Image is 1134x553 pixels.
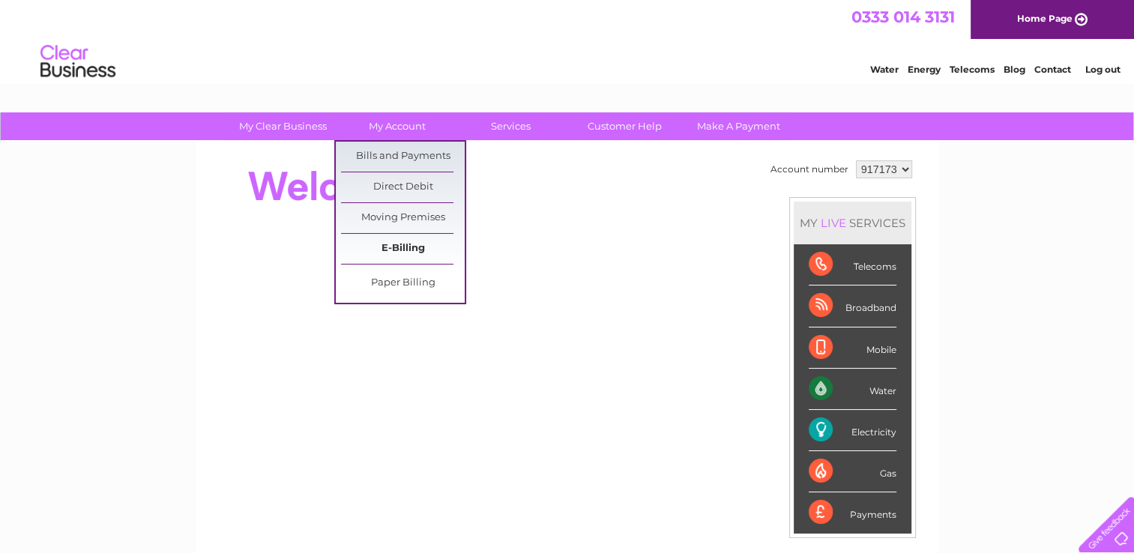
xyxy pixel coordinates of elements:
a: Telecoms [950,64,995,75]
div: Mobile [809,327,896,369]
a: Log out [1085,64,1120,75]
div: LIVE [818,216,849,230]
a: Services [449,112,573,140]
a: Blog [1004,64,1025,75]
img: logo.png [40,39,116,85]
a: My Account [335,112,459,140]
a: Customer Help [563,112,687,140]
a: Direct Debit [341,172,465,202]
a: My Clear Business [221,112,345,140]
a: Bills and Payments [341,142,465,172]
a: Make A Payment [677,112,800,140]
a: E-Billing [341,234,465,264]
div: Water [809,369,896,410]
a: Moving Premises [341,203,465,233]
div: Broadband [809,285,896,327]
a: Energy [908,64,941,75]
div: Clear Business is a trading name of Verastar Limited (registered in [GEOGRAPHIC_DATA] No. 3667643... [214,8,922,73]
a: 0333 014 3131 [851,7,955,26]
div: MY SERVICES [794,202,911,244]
a: Water [870,64,899,75]
a: Contact [1034,64,1071,75]
div: Gas [809,451,896,492]
div: Electricity [809,410,896,451]
div: Telecoms [809,244,896,285]
div: Payments [809,492,896,533]
td: Account number [767,157,852,182]
a: Paper Billing [341,268,465,298]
